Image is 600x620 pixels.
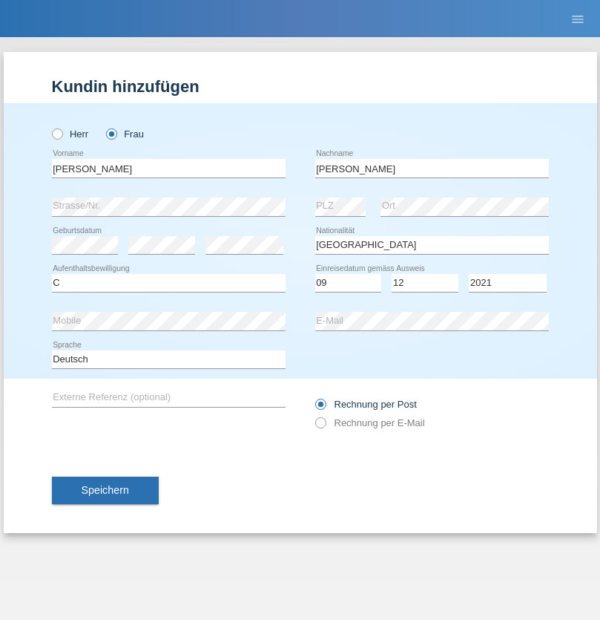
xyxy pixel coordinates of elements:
[315,399,417,410] label: Rechnung per Post
[570,12,585,27] i: menu
[52,128,89,140] label: Herr
[106,128,144,140] label: Frau
[315,417,425,428] label: Rechnung per E-Mail
[315,417,325,436] input: Rechnung per E-Mail
[52,477,159,505] button: Speichern
[52,77,549,96] h1: Kundin hinzufügen
[82,484,129,496] span: Speichern
[315,399,325,417] input: Rechnung per Post
[106,128,116,138] input: Frau
[52,128,62,138] input: Herr
[563,14,593,23] a: menu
